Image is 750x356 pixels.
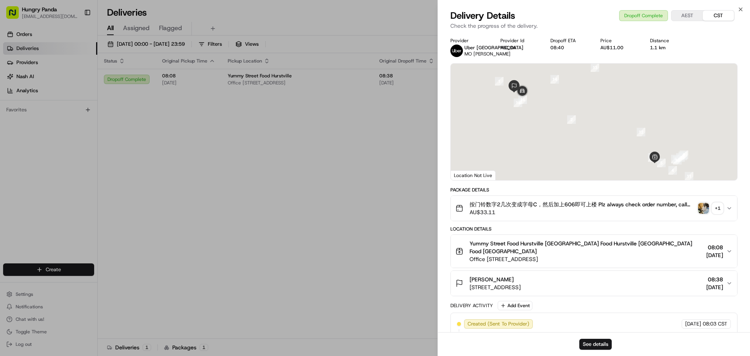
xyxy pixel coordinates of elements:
[706,283,723,291] span: [DATE]
[550,75,559,84] div: 14
[706,251,723,259] span: [DATE]
[450,45,463,57] img: uber-new-logo.jpeg
[451,170,496,180] div: Location Not Live
[648,153,657,162] div: 3
[500,38,538,44] div: Provider Id
[451,271,737,296] button: [PERSON_NAME][STREET_ADDRESS]08:38[DATE]
[550,45,588,51] div: 08:40
[579,339,612,350] button: See details
[470,255,703,263] span: Office [STREET_ADDRESS]
[591,63,599,72] div: 13
[450,22,737,30] p: Check the progress of the delivery.
[450,302,493,309] div: Delivery Activity
[712,203,723,214] div: + 1
[698,203,723,214] button: photo_proof_of_pickup image+1
[673,156,682,165] div: 10
[470,200,695,208] span: 按门铃数字2几次变成字母C，然后加上606即可上楼 Plz always check order number, call customer when you arrive, any deliv...
[468,320,529,327] span: Created (Sent To Provider)
[450,187,737,193] div: Package Details
[518,95,527,104] div: 16
[451,235,737,268] button: Yummy Street Food Hurstville [GEOGRAPHIC_DATA] Food Hurstville [GEOGRAPHIC_DATA] Food [GEOGRAPHIC...
[470,283,521,291] span: [STREET_ADDRESS]
[671,11,703,21] button: AEST
[706,243,723,251] span: 08:08
[706,275,723,283] span: 08:38
[495,77,504,86] div: 1
[450,226,737,232] div: Location Details
[550,38,588,44] div: Dropoff ETA
[679,152,687,160] div: 8
[703,11,734,21] button: CST
[650,45,687,51] div: 1.1 km
[698,203,709,214] img: photo_proof_of_pickup image
[600,45,638,51] div: AU$11.00
[498,301,532,310] button: Add Event
[514,98,522,107] div: 15
[685,172,693,181] div: 11
[637,128,645,136] div: 12
[676,153,685,162] div: 7
[703,320,727,327] span: 08:03 CST
[680,150,688,159] div: 9
[600,38,638,44] div: Price
[657,159,666,167] div: 5
[470,275,514,283] span: [PERSON_NAME]
[450,9,515,22] span: Delivery Details
[650,38,687,44] div: Distance
[464,51,511,57] span: MO [PERSON_NAME]
[671,155,680,163] div: 6
[451,196,737,221] button: 按门铃数字2几次变成字母C，然后加上606即可上楼 Plz always check order number, call customer when you arrive, any deliv...
[470,208,695,216] span: AU$33.11
[567,115,576,124] div: 2
[500,45,516,51] button: A6C04
[668,166,677,175] div: 4
[464,45,523,51] span: Uber [GEOGRAPHIC_DATA]
[685,320,701,327] span: [DATE]
[470,240,703,255] span: Yummy Street Food Hurstville [GEOGRAPHIC_DATA] Food Hurstville [GEOGRAPHIC_DATA] Food [GEOGRAPHIC...
[450,38,488,44] div: Provider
